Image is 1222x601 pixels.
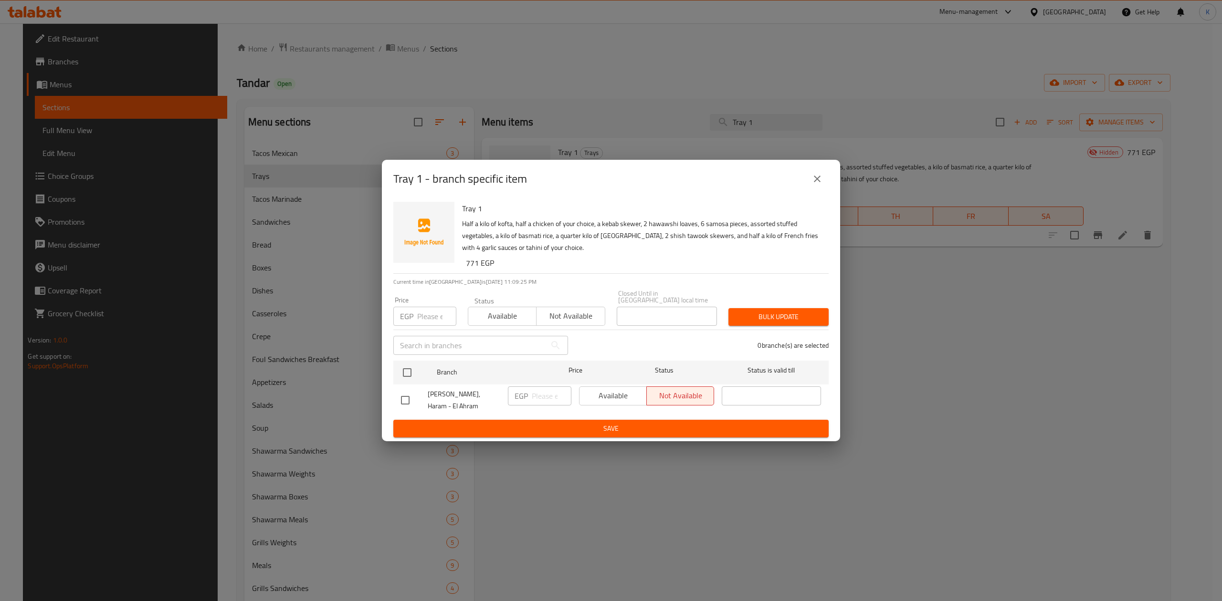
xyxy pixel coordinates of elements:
h2: Tray 1 - branch specific item [393,171,527,187]
h6: Tray 1 [462,202,821,215]
button: close [806,167,829,190]
p: EGP [515,390,528,402]
button: Save [393,420,829,437]
p: Half a kilo of kofta, half a chicken of your choice, a kebab skewer, 2 hawawshi loaves, 6 samosa ... [462,218,821,254]
p: Current time in [GEOGRAPHIC_DATA] is [DATE] 11:09:25 PM [393,278,829,286]
span: Status [615,364,714,376]
span: Bulk update [736,311,821,323]
input: Search in branches [393,336,546,355]
h6: 771 EGP [466,256,821,269]
p: 0 branche(s) are selected [758,341,829,350]
span: Not available [540,309,601,323]
img: Tray 1 [393,202,454,263]
span: Save [401,423,821,435]
span: Branch [437,366,536,378]
span: Available [472,309,533,323]
span: Status is valid till [722,364,821,376]
p: EGP [400,311,413,322]
button: Not available [536,307,605,326]
span: [PERSON_NAME], Haram - El Ahram [428,388,500,412]
input: Please enter price [417,307,456,326]
input: Please enter price [532,386,571,405]
button: Available [468,307,537,326]
button: Bulk update [728,308,829,326]
span: Price [544,364,607,376]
